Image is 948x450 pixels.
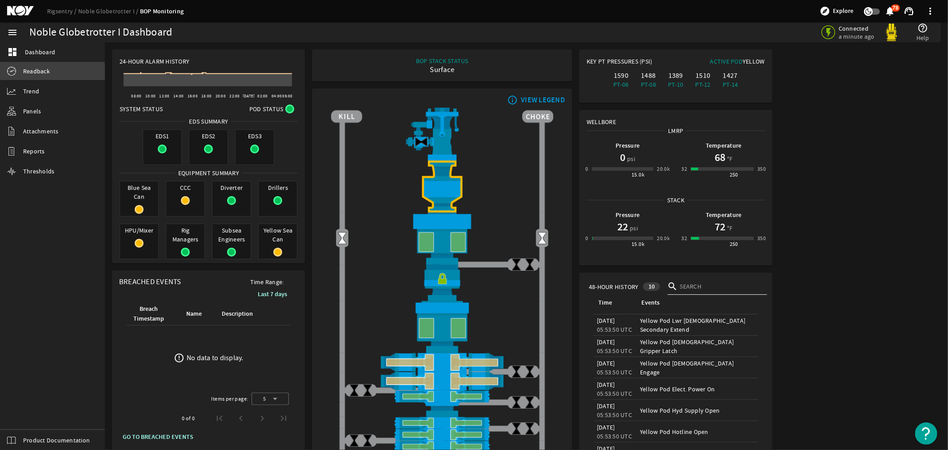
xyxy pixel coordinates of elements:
div: BOP STACK STATUS [416,56,468,65]
mat-icon: error_outline [174,353,184,363]
span: °F [725,154,733,163]
div: 1488 [636,71,660,80]
div: Surface [416,65,468,74]
span: Yellow [743,57,765,65]
span: Stack [664,196,688,205]
span: °F [725,224,733,233]
span: CCC [166,181,204,194]
div: 10 [643,282,660,291]
div: Name [185,309,210,319]
div: Events [640,298,751,308]
text: 16:00 [188,93,198,99]
div: Name [186,309,202,319]
legacy-datetime-component: 05:53:50 UTC [597,432,632,440]
img: PipeRamOpen.png [331,417,553,429]
b: Pressure [616,141,640,150]
div: Breach Timestamp [131,304,166,324]
img: ValveClose.png [348,384,361,397]
div: 1427 [718,71,742,80]
div: Key PT Pressures (PSI) [587,57,676,69]
text: 22:00 [229,93,240,99]
mat-icon: notifications [885,6,896,16]
span: EDS1 [143,130,181,142]
mat-icon: info_outline [507,96,518,104]
div: 32 [681,165,687,173]
text: 18:00 [201,93,212,99]
legacy-datetime-component: 05:53:50 UTC [597,325,632,333]
div: No data to display. [187,354,244,362]
h1: 0 [620,150,625,165]
b: Last 7 days [258,290,287,298]
div: Yellow Pod Lwr [DEMOGRAPHIC_DATA] Secondary Extend [640,316,754,334]
a: BOP Monitoring [140,7,184,16]
img: RiserAdapter.png [331,108,553,161]
div: Breach Timestamp [130,304,174,324]
div: Time [598,298,612,308]
div: PT-14 [718,80,742,89]
span: LMRP [665,126,686,135]
text: 14:00 [173,93,184,99]
img: PipeRamOpen.png [331,429,553,441]
span: Rig Managers [166,224,204,245]
img: FlexJoint_Fault.png [331,161,553,212]
a: Noble Globetrotter I [78,7,140,15]
img: Valve2Close.png [415,135,428,149]
img: ValveClose.png [523,258,536,271]
span: EDS2 [189,130,228,142]
div: PT-12 [691,80,715,89]
span: Thresholds [23,167,55,176]
img: ValveClose.png [510,365,523,378]
img: LowerAnnularOpen.png [331,301,553,352]
div: PT-06 [609,80,633,89]
span: Attachments [23,127,59,136]
span: Trend [23,87,39,96]
mat-icon: help_outline [918,23,928,33]
div: PT-10 [664,80,688,89]
div: 1389 [664,71,688,80]
mat-icon: menu [7,27,18,38]
text: 12:00 [160,93,170,99]
button: GO TO BREACHED EVENTS [119,429,197,445]
span: Help [916,33,929,42]
img: ValveClose.png [523,422,536,435]
span: psi [628,224,638,233]
button: more_vert [920,0,941,22]
text: 08:00 [131,93,141,99]
div: 350 [757,165,766,173]
img: ValveClose.png [361,434,374,447]
span: Pod Status [249,104,284,113]
span: GO TO BREACHED EVENTS [123,433,193,442]
text: 06:00 [282,93,292,99]
span: Product Documentation [23,436,90,445]
span: 24-Hour Alarm History [120,57,189,66]
img: RiserConnectorLock.png [331,265,553,301]
div: Yellow Pod [DEMOGRAPHIC_DATA] Gripper Latch [640,337,754,355]
div: 15.0k [632,170,644,179]
span: a minute ago [839,32,876,40]
b: Temperature [706,211,742,219]
div: Time [597,298,629,308]
legacy-datetime-component: [DATE] [597,338,615,346]
legacy-datetime-component: 05:53:50 UTC [597,347,632,355]
i: search [668,281,678,292]
img: Valve2Open.png [536,231,549,245]
img: ValveClose.png [523,396,536,409]
div: Description [222,309,253,319]
div: VIEW LEGEND [521,96,565,104]
div: Noble Globetrotter I Dashboard [29,28,172,37]
h1: 72 [715,220,725,234]
img: BopBodyShearBottom.png [331,402,553,417]
div: 0 [585,234,588,243]
legacy-datetime-component: 05:53:50 UTC [597,368,632,376]
text: 02:00 [258,93,268,99]
img: ShearRamOpenBlock.png [331,353,553,372]
span: Yellow Sea Can [259,224,297,245]
legacy-datetime-component: [DATE] [597,317,615,325]
span: Subsea Engineers [212,224,251,245]
b: Temperature [706,141,742,150]
div: 1510 [691,71,715,80]
span: HPU/Mixer [120,224,158,237]
h1: 22 [617,220,628,234]
mat-icon: dashboard [7,47,18,57]
span: EDS3 [236,130,274,142]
